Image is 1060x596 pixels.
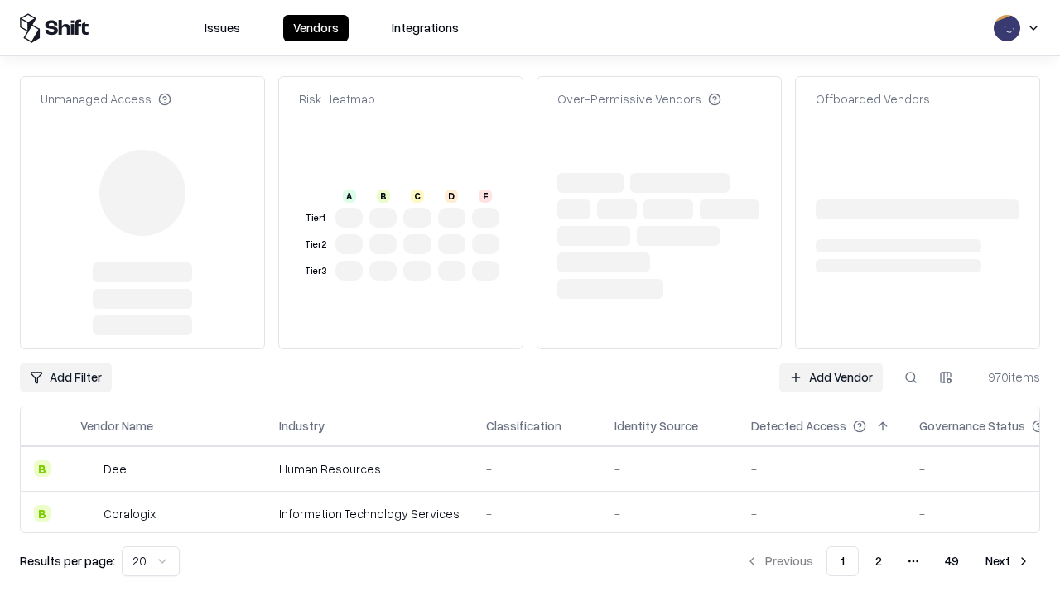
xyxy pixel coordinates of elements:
div: Deel [104,460,129,478]
div: Information Technology Services [279,505,460,522]
div: Identity Source [614,417,698,435]
a: Add Vendor [779,363,883,392]
img: Coralogix [80,505,97,521]
div: - [751,460,893,478]
div: Detected Access [751,417,846,435]
div: - [614,460,725,478]
div: B [34,460,51,477]
div: B [377,190,390,203]
div: Industry [279,417,325,435]
img: Deel [80,460,97,477]
div: Governance Status [919,417,1025,435]
div: Offboarded Vendors [816,90,930,108]
div: Human Resources [279,460,460,478]
button: 49 [932,546,972,576]
button: 1 [826,546,859,576]
p: Results per page: [20,552,115,570]
div: Tier 2 [302,238,329,252]
button: Integrations [382,15,469,41]
div: Risk Heatmap [299,90,375,108]
div: - [486,505,588,522]
div: F [479,190,492,203]
button: Add Filter [20,363,112,392]
div: Vendor Name [80,417,153,435]
div: - [751,505,893,522]
button: Vendors [283,15,349,41]
div: Over-Permissive Vendors [557,90,721,108]
div: D [445,190,458,203]
div: Unmanaged Access [41,90,171,108]
button: 2 [862,546,895,576]
nav: pagination [735,546,1040,576]
div: Tier 1 [302,211,329,225]
div: A [343,190,356,203]
div: B [34,505,51,521]
div: C [411,190,424,203]
div: - [486,460,588,478]
div: Coralogix [104,505,156,522]
div: 970 items [974,368,1040,386]
button: Issues [195,15,250,41]
div: Tier 3 [302,264,329,278]
button: Next [976,546,1040,576]
div: Classification [486,417,561,435]
div: - [614,505,725,522]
